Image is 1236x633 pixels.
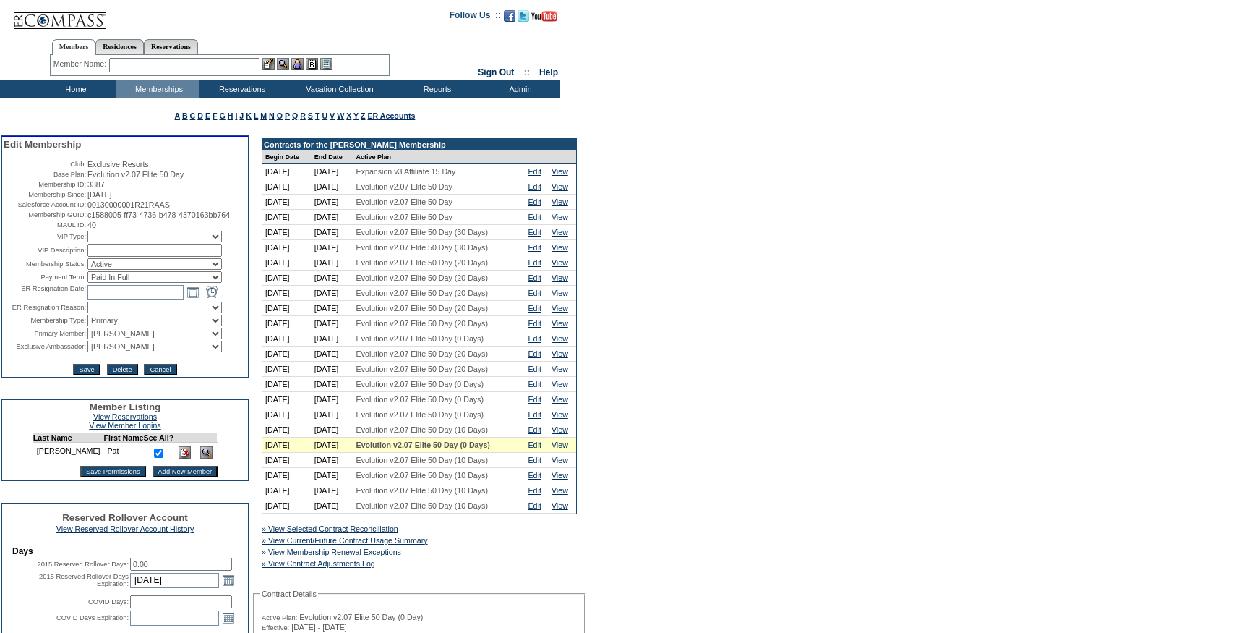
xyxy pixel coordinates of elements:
[254,111,258,120] a: L
[552,486,568,495] a: View
[4,271,86,283] td: Payment Term:
[528,243,541,252] a: Edit
[312,255,353,271] td: [DATE]
[312,347,353,362] td: [DATE]
[37,561,129,568] label: 2015 Reserved Rollover Days:
[312,286,353,301] td: [DATE]
[394,80,477,98] td: Reports
[552,304,568,313] a: View
[312,164,353,179] td: [DATE]
[528,167,541,176] a: Edit
[552,456,568,464] a: View
[528,182,541,191] a: Edit
[262,483,312,498] td: [DATE]
[103,443,143,464] td: Pat
[262,613,297,622] span: Active Plan:
[89,421,160,430] a: View Member Logins
[356,456,488,464] span: Evolution v2.07 Elite 50 Day (10 Days)
[220,610,236,626] a: Open the calendar popup.
[504,10,515,22] img: Become our fan on Facebook
[228,111,233,120] a: H
[33,433,103,443] td: Last Name
[179,446,191,459] img: Delete
[552,334,568,343] a: View
[262,271,312,286] td: [DATE]
[518,14,529,23] a: Follow us on Twitter
[330,111,335,120] a: V
[356,273,488,282] span: Evolution v2.07 Elite 50 Day (20 Days)
[356,228,488,237] span: Evolution v2.07 Elite 50 Day (30 Days)
[262,362,312,377] td: [DATE]
[262,240,312,255] td: [DATE]
[182,111,188,120] a: B
[269,111,275,120] a: N
[450,9,501,26] td: Follow Us ::
[277,111,283,120] a: O
[552,380,568,388] a: View
[356,425,488,434] span: Evolution v2.07 Elite 50 Day (10 Days)
[356,410,484,419] span: Evolution v2.07 Elite 50 Day (0 Days)
[356,349,488,358] span: Evolution v2.07 Elite 50 Day (20 Days)
[260,590,318,598] legend: Contract Details
[87,180,105,189] span: 3387
[262,58,275,70] img: b_edit.gif
[262,559,375,568] a: » View Contract Adjustments Log
[346,111,351,120] a: X
[153,466,218,477] input: Add New Member
[478,67,514,77] a: Sign Out
[356,365,488,373] span: Evolution v2.07 Elite 50 Day (20 Days)
[552,365,568,373] a: View
[528,486,541,495] a: Edit
[88,598,129,606] label: COVID Days:
[262,422,312,438] td: [DATE]
[262,225,312,240] td: [DATE]
[312,331,353,347] td: [DATE]
[356,441,490,449] span: Evolution v2.07 Elite 50 Day (0 Days)
[312,392,353,407] td: [DATE]
[528,456,541,464] a: Edit
[62,512,188,523] span: Reserved Rollover Account
[200,446,213,459] img: View Dashboard
[312,483,353,498] td: [DATE]
[312,150,353,164] td: End Date
[356,334,484,343] span: Evolution v2.07 Elite 50 Day (0 Days)
[144,364,176,375] input: Cancel
[4,244,86,257] td: VIP Description:
[312,377,353,392] td: [DATE]
[300,111,306,120] a: R
[262,255,312,271] td: [DATE]
[87,170,184,179] span: Evolution v2.07 Elite 50 Day
[205,111,210,120] a: E
[107,364,138,375] input: Delete
[262,453,312,468] td: [DATE]
[95,39,144,54] a: Residences
[552,410,568,419] a: View
[299,613,423,621] span: Evolution v2.07 Elite 50 Day (0 Day)
[312,195,353,210] td: [DATE]
[285,111,290,120] a: P
[220,572,236,588] a: Open the calendar popup.
[353,150,525,164] td: Active Plan
[4,170,86,179] td: Base Plan:
[356,167,456,176] span: Expansion v3 Affiliate 15 Day
[312,316,353,331] td: [DATE]
[4,328,86,339] td: Primary Member:
[356,395,484,404] span: Evolution v2.07 Elite 50 Day (0 Days)
[552,349,568,358] a: View
[197,111,203,120] a: D
[4,231,86,242] td: VIP Type:
[262,331,312,347] td: [DATE]
[87,221,96,229] span: 40
[531,14,557,23] a: Subscribe to our YouTube Channel
[528,319,541,328] a: Edit
[356,289,488,297] span: Evolution v2.07 Elite 50 Day (20 Days)
[552,289,568,297] a: View
[528,228,541,237] a: Edit
[528,304,541,313] a: Edit
[262,468,312,483] td: [DATE]
[552,395,568,404] a: View
[103,433,143,443] td: First Name
[4,160,86,169] td: Club:
[528,501,541,510] a: Edit
[262,316,312,331] td: [DATE]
